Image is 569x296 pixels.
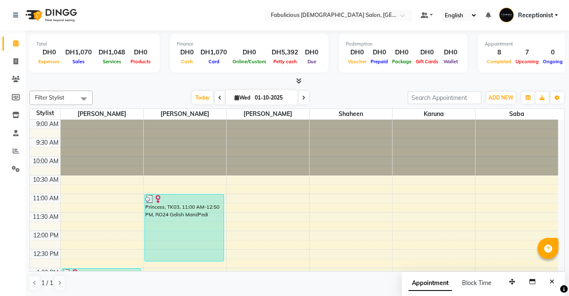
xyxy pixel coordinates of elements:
[305,59,318,65] span: Due
[177,48,197,57] div: DH0
[346,40,461,48] div: Redemption
[62,269,141,283] div: Wil, TK04, 01:00 PM-01:25 PM, Face Threading Eyebrow
[206,59,222,65] span: Card
[31,194,60,203] div: 11:00 AM
[489,94,513,101] span: ADD NEW
[499,8,514,22] img: Receptionist
[30,109,60,118] div: Stylist
[35,268,60,277] div: 1:00 PM
[268,48,302,57] div: DH5,392
[21,3,79,27] img: logo
[486,92,516,104] button: ADD NEW
[485,59,513,65] span: Completed
[35,120,60,129] div: 9:00 AM
[414,59,441,65] span: Gift Cards
[232,94,252,101] span: Wed
[35,94,64,101] span: Filter Stylist
[31,213,60,221] div: 11:30 AM
[227,109,309,119] span: [PERSON_NAME]
[192,91,213,104] span: Today
[62,48,95,57] div: DH1,070
[41,279,53,288] span: 1 / 1
[101,59,123,65] span: Services
[390,59,414,65] span: Package
[414,48,441,57] div: DH0
[31,157,60,166] div: 10:00 AM
[485,48,513,57] div: 8
[369,59,390,65] span: Prepaid
[36,59,62,65] span: Expenses
[408,91,481,104] input: Search Appointment
[534,262,561,288] iframe: chat widget
[145,194,224,261] div: Princess, TK03, 11:00 AM-12:50 PM, RO24 Gelish Mani/Pedi
[462,279,492,287] span: Block Time
[541,59,565,65] span: Ongoing
[36,40,153,48] div: Total
[513,48,541,57] div: 7
[144,109,226,119] span: [PERSON_NAME]
[252,91,294,104] input: 2025-10-01
[476,109,558,119] span: Saba
[518,11,553,20] span: Receptionist
[310,109,392,119] span: Shaheen
[441,59,460,65] span: Wallet
[393,109,475,119] span: Karuna
[35,138,60,147] div: 9:30 AM
[128,48,153,57] div: DH0
[513,59,541,65] span: Upcoming
[128,59,153,65] span: Products
[177,40,322,48] div: Finance
[31,175,60,184] div: 10:30 AM
[302,48,322,57] div: DH0
[541,48,565,57] div: 0
[230,48,268,57] div: DH0
[95,48,128,57] div: DH1,048
[346,59,369,65] span: Voucher
[346,48,369,57] div: DH0
[70,59,87,65] span: Sales
[36,48,62,57] div: DH0
[271,59,299,65] span: Petty cash
[390,48,414,57] div: DH0
[61,109,143,119] span: [PERSON_NAME]
[32,250,60,258] div: 12:30 PM
[32,231,60,240] div: 12:00 PM
[369,48,390,57] div: DH0
[230,59,268,65] span: Online/Custom
[409,276,452,291] span: Appointment
[441,48,461,57] div: DH0
[197,48,230,57] div: DH1,070
[179,59,195,65] span: Cash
